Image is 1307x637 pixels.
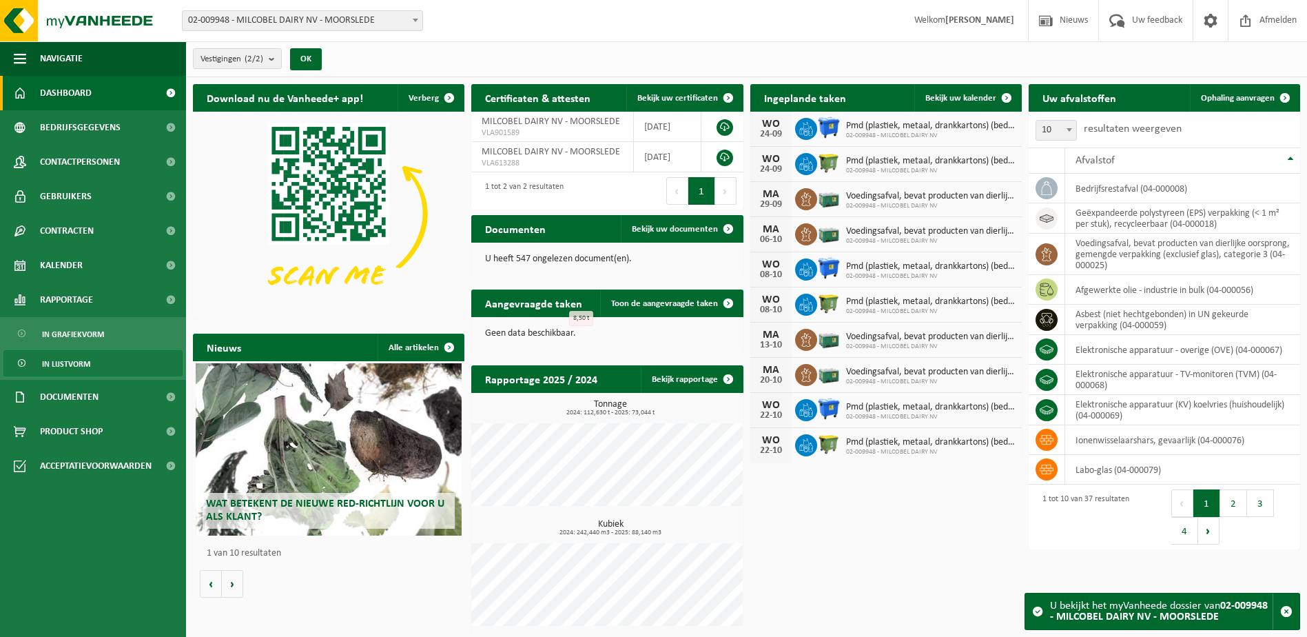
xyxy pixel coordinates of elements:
[398,84,463,112] button: Verberg
[1036,488,1129,546] div: 1 tot 10 van 37 resultaten
[757,270,785,280] div: 08-10
[40,179,92,214] span: Gebruikers
[1036,121,1076,140] span: 10
[757,365,785,376] div: MA
[688,177,715,205] button: 1
[1190,84,1299,112] a: Ophaling aanvragen
[945,15,1014,26] strong: [PERSON_NAME]
[193,112,464,316] img: Download de VHEPlus App
[757,130,785,139] div: 24-09
[757,305,785,315] div: 08-10
[222,570,243,598] button: Volgende
[482,117,620,127] span: MILCOBEL DAIRY NV - MOORSLEDE
[40,41,83,76] span: Navigatie
[846,343,1015,351] span: 02-009948 - MILCOBEL DAIRY NV
[846,402,1015,413] span: Pmd (plastiek, metaal, drankkartons) (bedrijven)
[846,296,1015,307] span: Pmd (plastiek, metaal, drankkartons) (bedrijven)
[1171,489,1193,517] button: Previous
[757,435,785,446] div: WO
[817,116,841,139] img: WB-1100-HPE-BE-01
[478,400,743,416] h3: Tonnage
[846,156,1015,167] span: Pmd (plastiek, metaal, drankkartons) (bedrijven)
[757,341,785,350] div: 13-10
[1029,84,1130,111] h2: Uw afvalstoffen
[846,437,1015,448] span: Pmd (plastiek, metaal, drankkartons) (bedrijven)
[637,94,718,103] span: Bekijk uw certificaten
[1065,335,1300,365] td: elektronische apparatuur - overige (OVE) (04-000067)
[925,94,996,103] span: Bekijk uw kalender
[626,84,742,112] a: Bekijk uw certificaten
[750,84,860,111] h2: Ingeplande taken
[1220,489,1247,517] button: 2
[914,84,1020,112] a: Bekijk uw kalender
[1065,203,1300,234] td: geëxpandeerde polystyreen (EPS) verpakking (< 1 m² per stuk), recycleerbaar (04-000018)
[1193,489,1220,517] button: 1
[846,307,1015,316] span: 02-009948 - MILCOBEL DAIRY NV
[471,215,559,242] h2: Documenten
[1065,275,1300,305] td: afgewerkte olie - industrie in bulk (04-000056)
[482,128,622,139] span: VLA901589
[846,332,1015,343] span: Voedingsafval, bevat producten van dierlijke oorsprong, gemengde verpakking (exc...
[193,84,377,111] h2: Download nu de Vanheede+ app!
[1171,517,1198,545] button: 4
[715,177,737,205] button: Next
[182,10,423,31] span: 02-009948 - MILCOBEL DAIRY NV - MOORSLEDE
[757,235,785,245] div: 06-10
[846,226,1015,237] span: Voedingsafval, bevat producten van dierlijke oorsprong, gemengde verpakking (exc...
[817,432,841,456] img: WB-1100-HPE-GN-50
[378,334,463,361] a: Alle artikelen
[846,237,1015,245] span: 02-009948 - MILCOBEL DAIRY NV
[846,191,1015,202] span: Voedingsafval, bevat producten van dierlijke oorsprong, gemengde verpakking (exc...
[478,520,743,536] h3: Kubiek
[641,365,742,393] a: Bekijk rapportage
[1050,594,1273,629] div: U bekijkt het myVanheede dossier van
[846,272,1015,281] span: 02-009948 - MILCOBEL DAIRY NV
[196,363,462,536] a: Wat betekent de nieuwe RED-richtlijn voor u als klant?
[1050,600,1268,623] strong: 02-009948 - MILCOBEL DAIRY NV - MOORSLEDE
[1076,155,1115,166] span: Afvalstof
[846,202,1015,210] span: 02-009948 - MILCOBEL DAIRY NV
[471,84,604,111] h2: Certificaten & attesten
[634,112,702,142] td: [DATE]
[478,410,743,416] span: 2024: 112,630 t - 2025: 73,044 t
[1065,174,1300,203] td: bedrijfsrestafval (04-000008)
[485,254,729,264] p: U heeft 547 ongelezen document(en).
[409,94,439,103] span: Verberg
[757,200,785,210] div: 29-09
[666,177,688,205] button: Previous
[40,380,99,414] span: Documenten
[846,413,1015,421] span: 02-009948 - MILCOBEL DAIRY NV
[207,549,457,558] p: 1 van 10 resultaten
[478,529,743,536] span: 2024: 242,440 m3 - 2025: 88,140 m3
[290,48,322,70] button: OK
[846,132,1015,140] span: 02-009948 - MILCOBEL DAIRY NV
[757,119,785,130] div: WO
[1036,120,1077,141] span: 10
[846,167,1015,175] span: 02-009948 - MILCOBEL DAIRY NV
[846,261,1015,272] span: Pmd (plastiek, metaal, drankkartons) (bedrijven)
[42,351,90,377] span: In lijstvorm
[1065,305,1300,335] td: asbest (niet hechtgebonden) in UN gekeurde verpakking (04-000059)
[1247,489,1274,517] button: 3
[1065,365,1300,395] td: elektronische apparatuur - TV-monitoren (TVM) (04-000068)
[632,225,718,234] span: Bekijk uw documenten
[40,76,92,110] span: Dashboard
[1065,455,1300,485] td: labo-glas (04-000079)
[1065,234,1300,275] td: voedingsafval, bevat producten van dierlijke oorsprong, gemengde verpakking (exclusief glas), cat...
[40,414,103,449] span: Product Shop
[200,49,263,70] span: Vestigingen
[485,329,729,338] p: Geen data beschikbaar.
[846,121,1015,132] span: Pmd (plastiek, metaal, drankkartons) (bedrijven)
[846,367,1015,378] span: Voedingsafval, bevat producten van dierlijke oorsprong, gemengde verpakking (exc...
[621,215,742,243] a: Bekijk uw documenten
[757,411,785,421] div: 22-10
[40,449,152,483] span: Acceptatievoorwaarden
[206,498,444,523] span: Wat betekent de nieuwe RED-richtlijn voor u als klant?
[482,158,622,169] span: VLA613288
[1084,123,1182,134] label: resultaten weergeven
[846,378,1015,386] span: 02-009948 - MILCOBEL DAIRY NV
[245,54,263,63] count: (2/2)
[817,327,841,350] img: PB-LB-0680-HPE-GN-01
[611,299,718,308] span: Toon de aangevraagde taken
[482,147,620,157] span: MILCOBEL DAIRY NV - MOORSLEDE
